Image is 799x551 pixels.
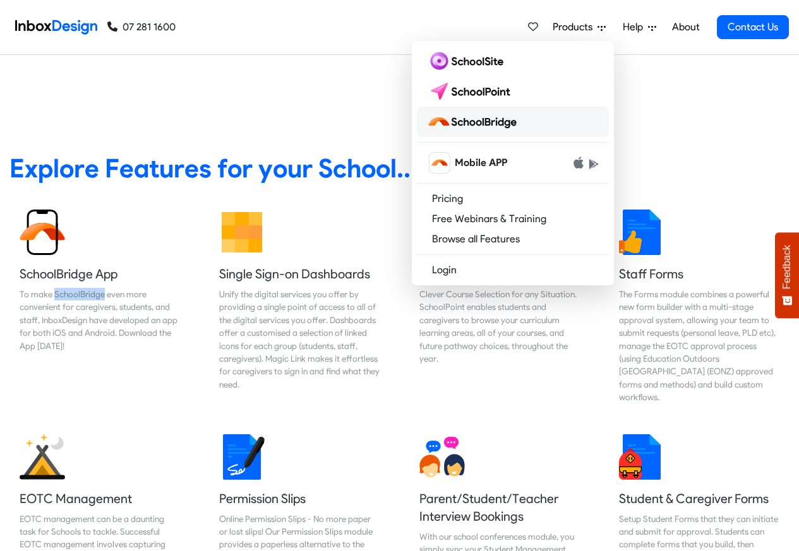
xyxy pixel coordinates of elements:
[775,232,799,318] button: Feedback - Show survey
[219,288,380,391] div: Unify the digital services you offer by providing a single point of access to all of the digital ...
[417,229,609,249] a: Browse all Features
[409,199,590,414] a: Course Selection Clever Course Selection for any Situation. SchoolPoint enables students and care...
[20,265,180,283] h5: SchoolBridge App
[717,15,789,39] a: Contact Us
[417,189,609,209] a: Pricing
[553,20,598,35] span: Products
[619,434,664,480] img: 2022_01_13_icon_student_form.svg
[20,490,180,507] h5: EOTC Management
[219,265,380,283] h5: Single Sign-on Dashboards
[417,209,609,229] a: Free Webinars & Training
[427,81,516,102] img: schoolpoint logo
[419,490,580,525] h5: Parent/Student/Teacher Interview Bookings
[9,152,790,184] heading: Explore Features for your School...
[419,288,580,365] div: Clever Course Selection for any Situation. SchoolPoint enables students and caregivers to browse ...
[619,490,779,507] h5: Student & Caregiver Forms
[419,434,465,480] img: 2022_01_13_icon_conversation.svg
[619,265,779,283] h5: Staff Forms
[668,15,703,40] a: About
[412,41,614,285] div: Products
[219,210,265,255] img: 2022_01_13_icon_grid.svg
[618,15,661,40] a: Help
[417,260,609,280] a: Login
[20,210,65,255] img: 2022_01_13_icon_sb_app.svg
[427,112,522,132] img: schoolbridge logo
[219,490,380,507] h5: Permission Slips
[427,51,508,71] img: schoolsite logo
[20,434,65,480] img: 2022_01_25_icon_eonz.svg
[9,199,190,414] a: SchoolBridge App To make SchoolBridge even more convenient for caregivers, students, and staff, I...
[623,20,648,35] span: Help
[548,15,611,40] a: Products
[219,434,265,480] img: 2022_01_18_icon_signature.svg
[455,155,507,170] span: Mobile APP
[107,20,176,35] a: 07 281 1600
[430,153,450,173] img: schoolbridge icon
[20,288,180,352] div: To make SchoolBridge even more convenient for caregivers, students, and staff, InboxDesign have d...
[609,199,790,414] a: Staff Forms The Forms module combines a powerful new form builder with a multi-stage approval sys...
[619,288,779,404] div: The Forms module combines a powerful new form builder with a multi-stage approval system, allowin...
[209,199,390,414] a: Single Sign-on Dashboards Unify the digital services you offer by providing a single point of acc...
[417,148,609,178] a: schoolbridge icon Mobile APP
[781,245,793,289] span: Feedback
[619,210,664,255] img: 2022_01_13_icon_thumbsup.svg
